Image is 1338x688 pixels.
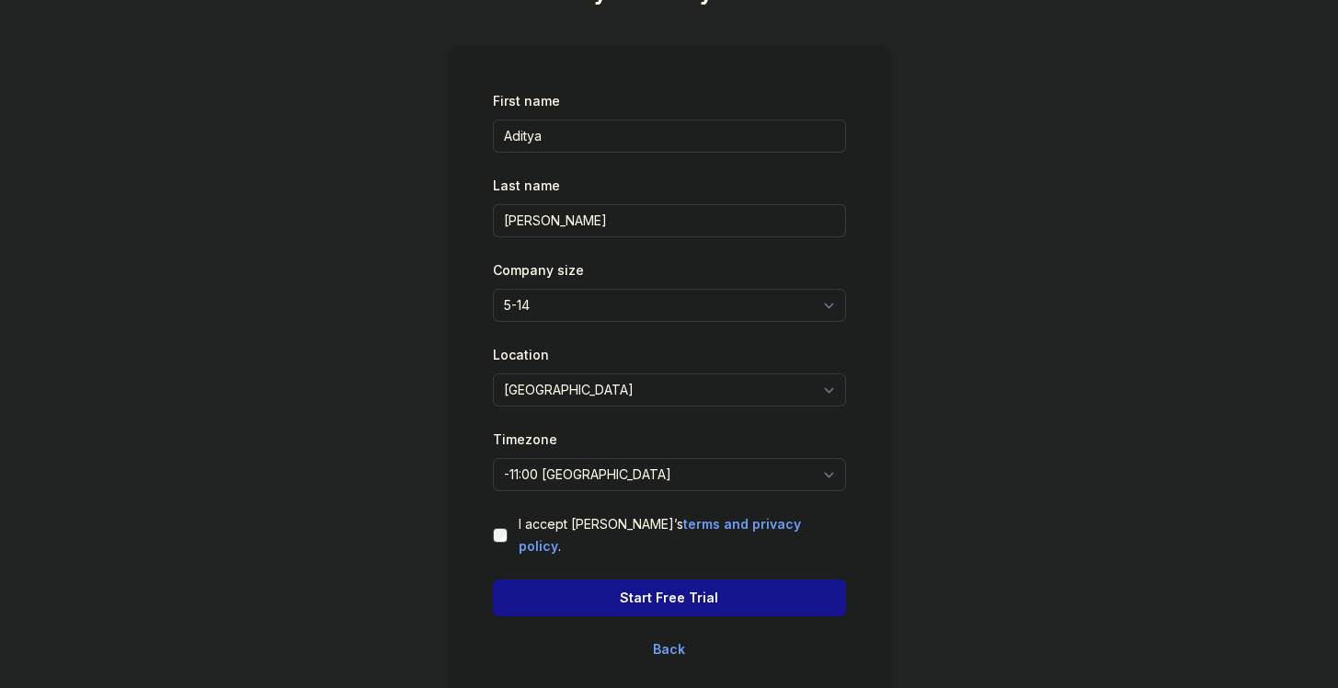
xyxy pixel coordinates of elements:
[493,259,846,281] div: Company size
[493,344,846,366] div: Location
[620,587,718,609] span: Start Free Trial
[493,429,846,451] div: Timezone
[519,513,846,557] label: I accept [PERSON_NAME]’s .
[493,579,846,616] button: Start Free Trial
[493,175,846,197] div: Last name
[493,204,846,237] input: Enter your last name...
[653,638,685,660] button: Back
[493,90,846,112] div: First name
[493,120,846,153] input: Enter your first name...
